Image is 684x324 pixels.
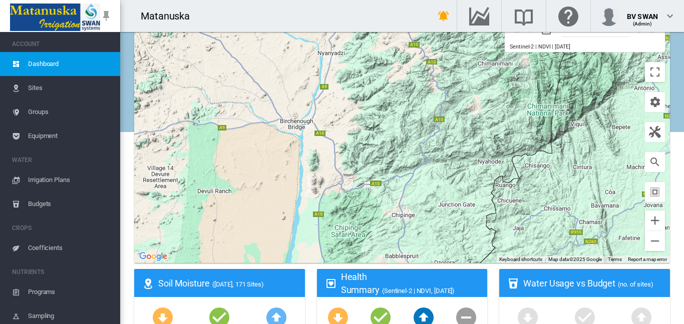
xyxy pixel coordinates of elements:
[28,236,112,260] span: Coefficients
[12,220,112,236] span: CROPS
[608,256,622,262] a: Terms
[28,168,112,192] span: Irrigation Plans
[633,21,652,26] span: (Admin)
[28,280,112,304] span: Programs
[627,7,658,17] div: BV SWAN
[438,10,450,22] md-icon: icon-bell-ring
[645,92,665,112] button: icon-cog
[100,10,112,22] md-icon: icon-pin
[10,3,100,31] img: Matanuska_LOGO.png
[512,10,536,22] md-icon: Search the knowledge base
[507,277,519,289] md-icon: icon-cup-water
[510,43,550,50] span: Sentinel-2 | NDVI
[28,52,112,76] span: Dashboard
[137,250,170,263] a: Open this area in Google Maps (opens a new window)
[618,280,653,288] span: (no. of sites)
[645,62,665,82] button: Toggle fullscreen view
[382,287,455,294] span: (Sentinel-2 | NDVI, [DATE])
[552,43,570,50] span: | [DATE]
[649,156,661,168] md-icon: icon-magnify
[28,124,112,148] span: Equipment
[212,280,264,288] span: ([DATE], 171 Sites)
[649,186,661,198] md-icon: icon-select-all
[523,277,662,289] div: Water Usage vs Budget
[28,76,112,100] span: Sites
[28,100,112,124] span: Groups
[434,6,454,26] button: icon-bell-ring
[556,10,580,22] md-icon: Click here for help
[12,152,112,168] span: WATER
[142,277,154,289] md-icon: icon-map-marker-radius
[645,231,665,251] button: Zoom out
[467,10,491,22] md-icon: Go to the Data Hub
[628,256,667,262] a: Report a map error
[599,6,619,26] img: profile.jpg
[137,250,170,263] img: Google
[664,10,676,22] md-icon: icon-chevron-down
[12,264,112,280] span: NUTRIENTS
[645,152,665,172] button: icon-magnify
[649,96,661,108] md-icon: icon-cog
[341,270,480,295] div: Health Summary
[12,36,112,52] span: ACCOUNT
[141,9,199,23] div: Matanuska
[499,256,542,263] button: Keyboard shortcuts
[158,277,297,289] div: Soil Moisture
[645,182,665,202] button: icon-select-all
[325,277,337,289] md-icon: icon-heart-box-outline
[645,210,665,230] button: Zoom in
[28,192,112,216] span: Budgets
[548,256,602,262] span: Map data ©2025 Google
